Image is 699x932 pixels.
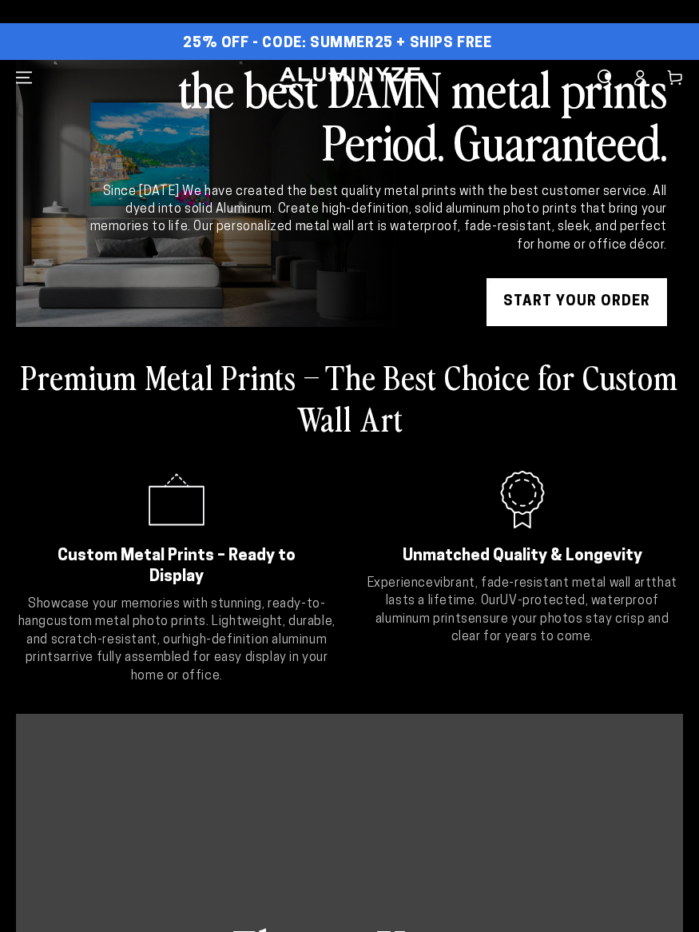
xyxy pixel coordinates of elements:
[434,577,652,590] strong: vibrant, fade-resistant metal wall art
[87,183,667,255] div: Since [DATE] We have created the best quality metal prints with the best customer service. All dy...
[362,575,684,647] p: Experience that lasts a lifetime. Our ensure your photos stay crisp and clear for years to come.
[16,356,683,439] h2: Premium Metal Prints – The Best Choice for Custom Wall Art
[382,546,664,567] h2: Unmatched Quality & Longevity
[375,595,659,625] strong: UV-protected, waterproof aluminum prints
[87,62,667,167] h2: the best DAMN metal prints Period. Guaranteed.
[16,595,338,685] p: Showcase your memories with stunning, ready-to-hang . Lightweight, durable, and scratch-resistant...
[487,278,667,326] a: START YOUR Order
[6,60,42,95] summary: Menu
[183,35,491,53] span: 25% OFF - Code: SUMMER25 + Ships Free
[278,66,422,90] img: Aluminyze
[587,60,622,95] summary: Search our site
[36,546,318,587] h2: Custom Metal Prints – Ready to Display
[46,615,206,628] strong: custom metal photo prints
